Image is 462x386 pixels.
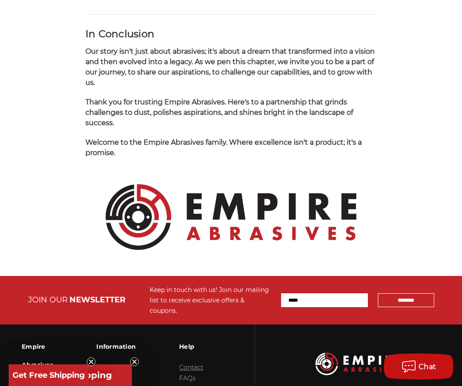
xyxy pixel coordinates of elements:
[179,337,206,356] h3: Help
[9,364,132,386] div: Get Free ShippingClose teaser
[96,337,136,356] h3: Information
[22,337,53,374] h3: Empire Abrasives
[69,295,125,305] span: NEWSLETTER
[85,98,353,127] span: Thank you for trusting Empire Abrasives. Here's to a partnership that grinds challenges to dust, ...
[315,353,402,375] img: Empire Abrasives Logo Image
[85,167,377,267] img: Empire Abrasives Official Logo - Premium Quality Abrasives Supplier
[130,357,139,366] button: Close teaser
[150,285,272,316] div: Keep in touch with us! Join our mailing list to receive exclusive offers & coupons.
[384,354,453,380] button: Chat
[419,363,436,371] span: Chat
[87,357,95,366] button: Close teaser
[28,295,68,305] span: JOIN OUR
[179,374,196,382] a: FAQs
[85,138,362,157] span: Welcome to the Empire Abrasives family. Where excellence isn't a product; it's a promise.
[85,47,375,87] span: Our story isn't just about abrasives; it's about a dream that transformed into a vision and then ...
[85,28,154,40] strong: In Conclusion
[9,364,88,386] div: Get Free ShippingClose teaser
[13,370,85,380] span: Get Free Shipping
[96,363,129,382] a: Conditions of Use
[179,363,203,371] a: Contact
